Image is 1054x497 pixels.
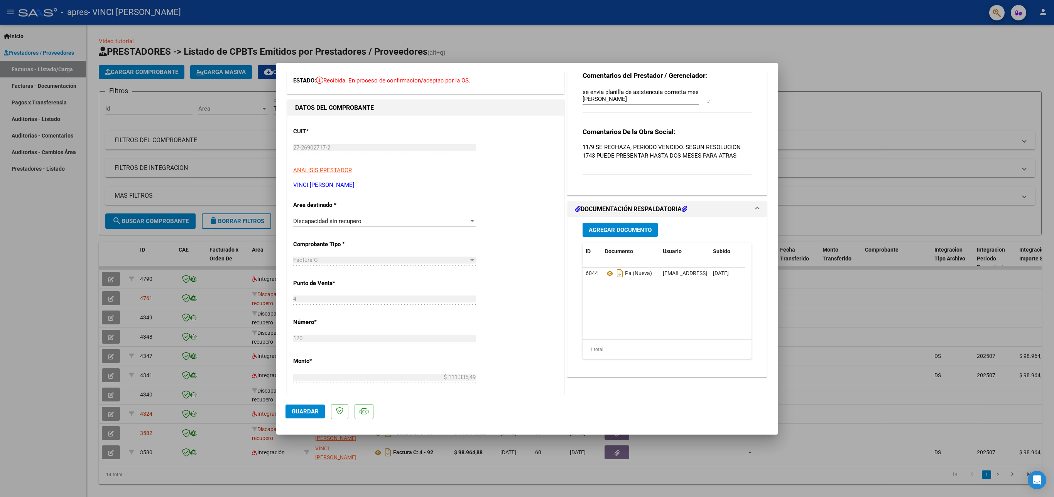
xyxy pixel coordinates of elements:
[293,201,373,210] p: Area destinado *
[293,257,318,264] span: Factura C
[293,218,361,225] span: Discapacidad sin recupero
[293,127,373,136] p: CUIT
[583,223,658,237] button: Agregar Documento
[1028,471,1046,489] div: Open Intercom Messenger
[663,248,682,254] span: Usuario
[285,405,325,418] button: Guardar
[602,243,660,260] datatable-header-cell: Documento
[583,243,602,260] datatable-header-cell: ID
[586,248,591,254] span: ID
[583,128,676,136] strong: Comentarios De la Obra Social:
[713,270,729,276] span: [DATE]
[660,243,710,260] datatable-header-cell: Usuario
[568,217,767,377] div: DOCUMENTACIÓN RESPALDATORIA
[583,340,752,359] div: 1 total
[575,205,687,214] h1: DOCUMENTACIÓN RESPALDATORIA
[710,243,748,260] datatable-header-cell: Subido
[293,318,373,327] p: Número
[293,357,373,366] p: Monto
[589,227,652,233] span: Agregar Documento
[293,240,373,249] p: Comprobante Tipo *
[293,279,373,288] p: Punto de Venta
[605,270,652,277] span: Pa (Nueva)
[568,201,767,217] mat-expansion-panel-header: DOCUMENTACIÓN RESPALDATORIA
[293,77,316,84] span: ESTADO:
[615,267,625,279] i: Descargar documento
[605,248,633,254] span: Documento
[583,72,707,79] strong: Comentarios del Prestador / Gerenciador:
[586,270,598,276] span: 6044
[583,143,752,160] p: 11/9 SE RECHAZA, PERIODO VENCIDO. SEGUN RESOLUCION 1743 PUEDE PRESENTAR HASTA DOS MESES PARA ATRAS
[293,167,352,174] span: ANALISIS PRESTADOR
[713,248,730,254] span: Subido
[568,59,767,195] div: COMENTARIOS
[316,77,470,84] span: Recibida. En proceso de confirmacion/aceptac por la OS.
[293,181,558,190] p: VINCI [PERSON_NAME]
[663,270,809,276] span: [EMAIL_ADDRESS][DOMAIN_NAME] - VINCI [PERSON_NAME]
[295,104,374,111] strong: DATOS DEL COMPROBANTE
[292,408,319,415] span: Guardar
